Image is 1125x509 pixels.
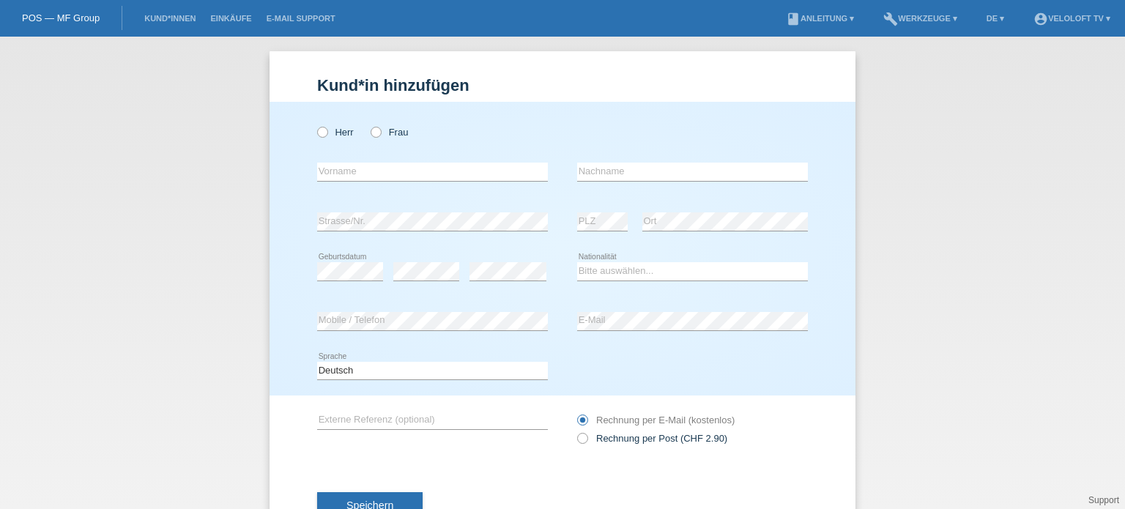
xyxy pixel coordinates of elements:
[883,12,898,26] i: build
[317,76,808,94] h1: Kund*in hinzufügen
[371,127,408,138] label: Frau
[577,433,727,444] label: Rechnung per Post (CHF 2.90)
[577,433,587,451] input: Rechnung per Post (CHF 2.90)
[979,14,1011,23] a: DE ▾
[1026,14,1118,23] a: account_circleVeloLoft TV ▾
[371,127,380,136] input: Frau
[786,12,801,26] i: book
[203,14,259,23] a: Einkäufe
[1088,495,1119,505] a: Support
[1033,12,1048,26] i: account_circle
[317,127,354,138] label: Herr
[137,14,203,23] a: Kund*innen
[577,415,735,426] label: Rechnung per E-Mail (kostenlos)
[876,14,965,23] a: buildWerkzeuge ▾
[259,14,343,23] a: E-Mail Support
[22,12,100,23] a: POS — MF Group
[779,14,861,23] a: bookAnleitung ▾
[317,127,327,136] input: Herr
[577,415,587,433] input: Rechnung per E-Mail (kostenlos)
